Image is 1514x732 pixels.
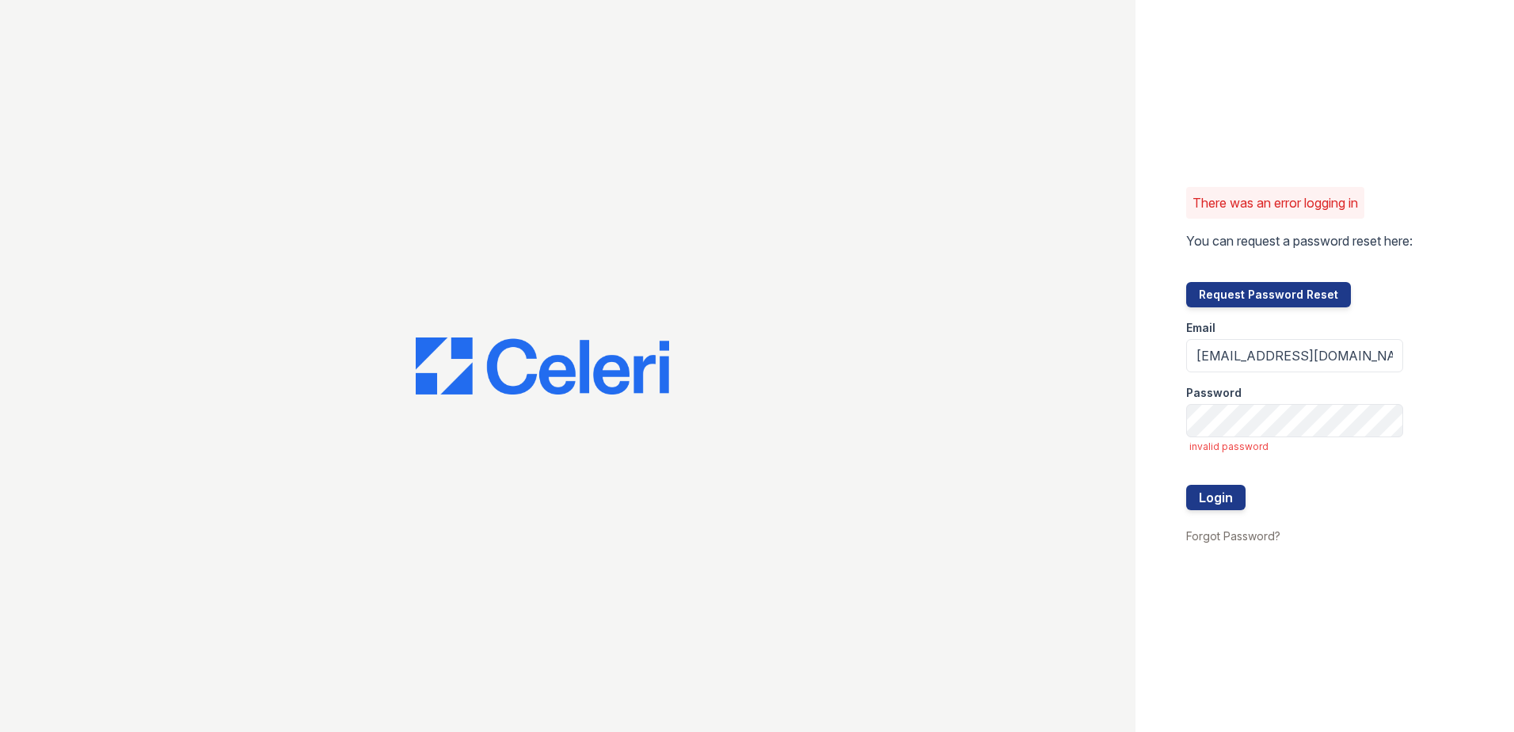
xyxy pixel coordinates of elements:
[1193,193,1358,212] p: There was an error logging in
[1186,529,1280,543] a: Forgot Password?
[1186,385,1242,401] label: Password
[1186,282,1351,307] button: Request Password Reset
[1186,231,1413,250] p: You can request a password reset here:
[1186,320,1215,336] label: Email
[416,337,669,395] img: CE_Logo_Blue-a8612792a0a2168367f1c8372b55b34899dd931a85d93a1a3d3e32e68fde9ad4.png
[1189,440,1403,453] span: invalid password
[1186,485,1246,510] button: Login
